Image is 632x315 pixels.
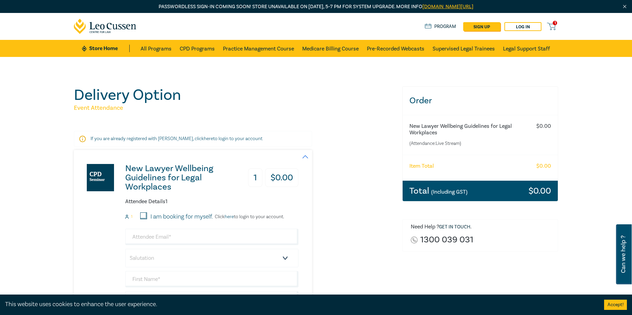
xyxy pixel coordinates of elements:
span: Can we help ? [620,228,627,280]
a: All Programs [141,40,172,57]
a: [DOMAIN_NAME][URL] [422,3,473,10]
a: Program [425,23,456,30]
a: Medicare Billing Course [302,40,359,57]
a: Supervised Legal Trainees [433,40,495,57]
a: Practice Management Course [223,40,294,57]
p: If you are already registered with [PERSON_NAME], click to login to your account [91,135,295,142]
h5: Event Attendance [74,104,394,112]
a: Store Home [82,45,129,52]
small: 1 [131,214,132,219]
a: 1300 039 031 [420,235,473,244]
img: Close [622,4,628,10]
h3: 1 [248,168,262,187]
small: (Attendance: Live Stream ) [409,140,524,147]
input: Last Name* [125,291,298,307]
h3: New Lawyer Wellbeing Guidelines for Legal Workplaces [125,164,237,192]
h3: $ 0.00 [265,168,298,187]
h6: Item Total [409,163,434,169]
h3: Order [403,87,558,115]
h6: $ 0.00 [536,123,551,130]
a: here [204,136,213,142]
a: here [225,214,234,220]
a: Log in [504,22,541,31]
input: First Name* [125,271,298,287]
h6: Need Help ? . [411,224,553,230]
p: Click to login to your account. [213,214,284,220]
a: sign up [463,22,500,31]
a: CPD Programs [180,40,215,57]
a: Get in touch [439,224,470,230]
small: (Including GST) [431,189,468,195]
h6: Attendee Details 1 [125,198,298,205]
label: I am booking for myself. [150,212,213,221]
span: 1 [553,21,557,25]
h6: New Lawyer Wellbeing Guidelines for Legal Workplaces [409,123,524,136]
img: New Lawyer Wellbeing Guidelines for Legal Workplaces [87,164,114,191]
div: This website uses cookies to enhance the user experience. [5,300,594,309]
h3: Total [409,186,468,195]
input: Attendee Email* [125,229,298,245]
button: Accept cookies [604,300,627,310]
p: Passwordless sign-in coming soon! Store unavailable on [DATE], 5–7 PM for system upgrade. More info [74,3,558,11]
a: Pre-Recorded Webcasts [367,40,424,57]
h3: $ 0.00 [529,186,551,195]
h6: $ 0.00 [536,163,551,169]
h1: Delivery Option [74,86,394,104]
a: Legal Support Staff [503,40,550,57]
